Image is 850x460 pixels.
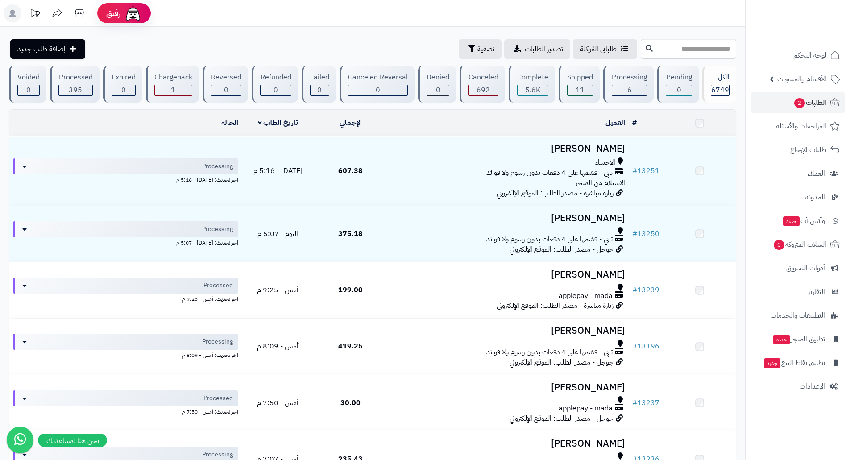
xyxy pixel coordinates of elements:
div: Canceled Reversal [348,72,408,83]
h3: [PERSON_NAME] [390,382,625,393]
h3: [PERSON_NAME] [390,439,625,449]
span: تصدير الطلبات [525,44,563,54]
a: العملاء [751,163,845,184]
a: Refunded 0 [250,66,299,103]
a: التطبيقات والخدمات [751,305,845,326]
div: Reversed [211,72,241,83]
div: 5644 [518,85,548,95]
div: Processed [58,72,92,83]
a: التقارير [751,281,845,303]
a: الطلبات2 [751,92,845,113]
a: وآتس آبجديد [751,210,845,232]
h3: [PERSON_NAME] [390,144,625,154]
a: #13250 [632,228,659,239]
a: #13196 [632,341,659,352]
span: 0 [224,85,228,95]
div: اخر تحديث: أمس - 9:25 م [13,294,238,303]
span: جوجل - مصدر الطلب: الموقع الإلكتروني [510,413,614,424]
a: إضافة طلب جديد [10,39,85,59]
span: # [632,341,637,352]
span: المدونة [805,191,825,203]
span: تطبيق نقاط البيع [763,356,825,369]
a: Denied 0 [416,66,458,103]
a: Reversed 0 [201,66,250,103]
div: Canceled [468,72,498,83]
span: 607.38 [338,166,363,176]
span: تصفية [477,44,494,54]
div: اخر تحديث: أمس - 7:50 م [13,406,238,416]
span: جوجل - مصدر الطلب: الموقع الإلكتروني [510,244,614,255]
span: التقارير [808,286,825,298]
span: Processing [202,337,233,346]
span: Processed [203,281,233,290]
span: أمس - 8:09 م [257,341,299,352]
a: Processing 6 [601,66,655,103]
span: 6 [627,85,632,95]
a: تحديثات المنصة [24,4,46,25]
div: Expired [112,72,136,83]
a: المراجعات والأسئلة [751,116,845,137]
div: 692 [469,85,498,95]
span: 2 [794,98,805,108]
div: Chargeback [154,72,192,83]
div: 395 [59,85,92,95]
div: Pending [666,72,692,83]
span: التطبيقات والخدمات [771,309,825,322]
span: 1 [171,85,175,95]
div: 1 [155,85,192,95]
img: logo-2.png [789,25,842,44]
div: اخر تحديث: [DATE] - 5:07 م [13,237,238,247]
div: Denied [427,72,449,83]
span: الاستلام من المتجر [576,178,625,188]
a: Expired 0 [101,66,144,103]
span: Processing [202,450,233,459]
span: زيارة مباشرة - مصدر الطلب: الموقع الإلكتروني [497,188,614,199]
div: 11 [568,85,593,95]
span: إضافة طلب جديد [17,44,66,54]
a: العميل [605,117,625,128]
span: 0 [436,85,440,95]
span: لوحة التحكم [793,49,826,62]
div: الكل [711,72,730,83]
span: # [632,228,637,239]
span: # [632,166,637,176]
a: الحالة [221,117,238,128]
span: 0 [26,85,31,95]
a: الإجمالي [340,117,362,128]
span: جديد [773,335,790,344]
span: # [632,398,637,408]
span: 199.00 [338,285,363,295]
div: 0 [311,85,329,95]
span: زيارة مباشرة - مصدر الطلب: الموقع الإلكتروني [497,300,614,311]
span: رفيق [106,8,120,19]
span: Processing [202,225,233,234]
span: أمس - 7:50 م [257,398,299,408]
span: الاحساء [595,157,615,168]
h3: [PERSON_NAME] [390,213,625,224]
span: # [632,285,637,295]
a: طلباتي المُوكلة [573,39,637,59]
span: [DATE] - 5:16 م [253,166,303,176]
a: Complete 5.6K [507,66,557,103]
span: جديد [783,216,800,226]
a: طلبات الإرجاع [751,139,845,161]
span: 11 [576,85,585,95]
span: applepay - mada [559,403,613,414]
div: 0 [112,85,135,95]
span: 6749 [711,85,729,95]
span: 375.18 [338,228,363,239]
a: Canceled 692 [458,66,506,103]
div: Shipped [567,72,593,83]
span: تابي - قسّمها على 4 دفعات بدون رسوم ولا فوائد [486,168,613,178]
span: السلات المتروكة [773,238,826,251]
span: 30.00 [340,398,361,408]
a: Failed 0 [300,66,338,103]
a: #13237 [632,398,659,408]
img: ai-face.png [124,4,142,22]
span: تابي - قسّمها على 4 دفعات بدون رسوم ولا فوائد [486,234,613,245]
span: الأقسام والمنتجات [777,73,826,85]
a: Pending 0 [655,66,700,103]
span: الطلبات [793,96,826,109]
span: 692 [477,85,490,95]
a: #13239 [632,285,659,295]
